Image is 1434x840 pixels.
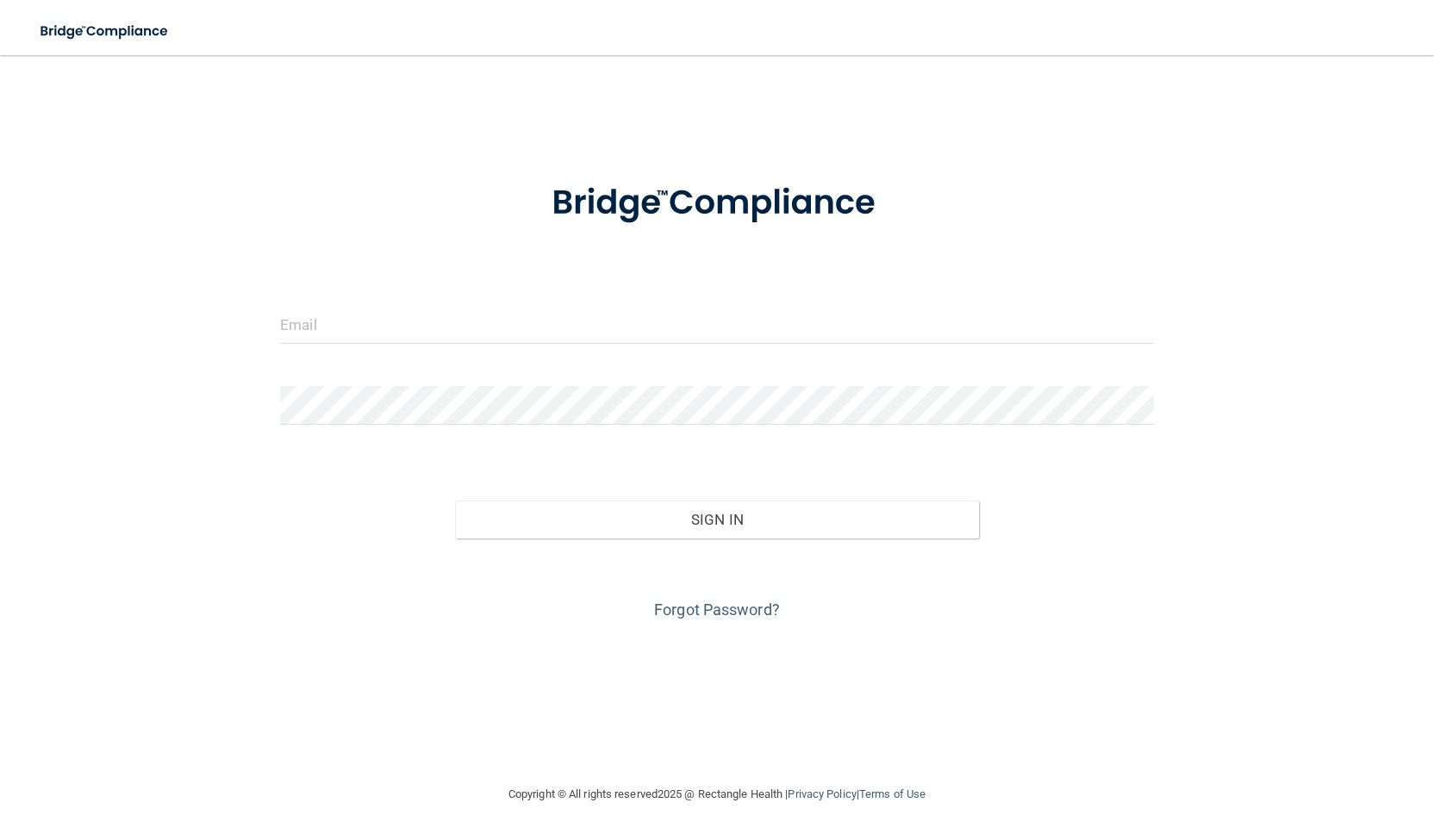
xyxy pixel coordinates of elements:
a: Privacy Policy [788,787,856,800]
img: bridge_compliance_login_screen.278c3ca4.svg [516,159,918,248]
button: Sign In [455,501,979,538]
img: bridge_compliance_login_screen.278c3ca4.svg [26,14,184,49]
a: Terms of Use [859,787,926,800]
input: Email [280,305,1154,344]
div: Copyright © All rights reserved 2025 @ Rectangle Health | | [402,767,1032,822]
a: Forgot Password? [654,600,780,619]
